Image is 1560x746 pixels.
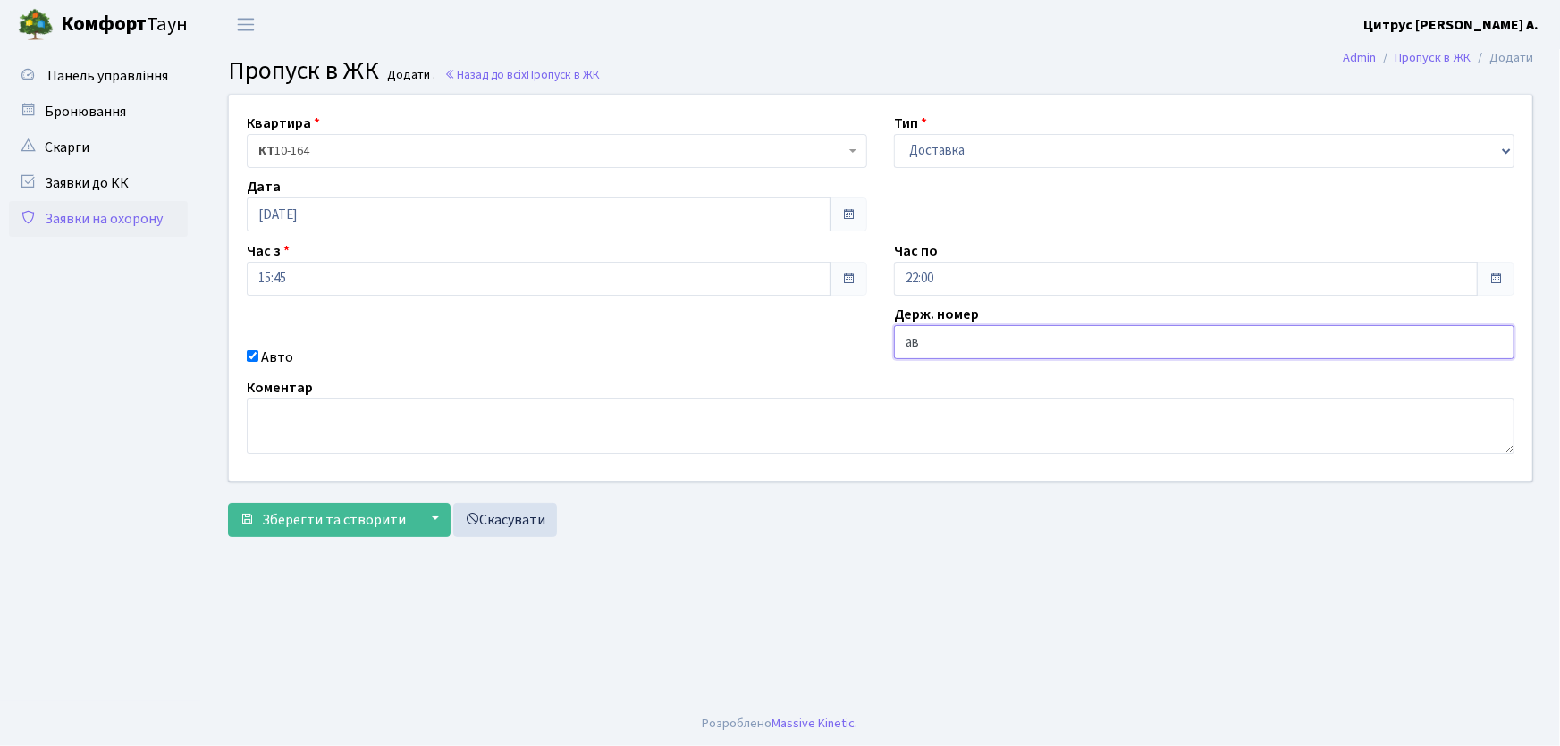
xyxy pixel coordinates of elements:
[247,377,313,398] label: Коментар
[9,94,188,130] a: Бронювання
[247,113,320,134] label: Квартира
[247,240,290,262] label: Час з
[61,10,188,40] span: Таун
[1343,48,1376,67] a: Admin
[384,68,436,83] small: Додати .
[703,714,858,733] div: Розроблено .
[444,66,600,83] a: Назад до всіхПропуск в ЖК
[894,325,1514,359] input: AA0001AA
[1316,39,1560,77] nav: breadcrumb
[261,347,293,368] label: Авто
[258,142,274,160] b: КТ
[894,240,938,262] label: Час по
[262,510,406,530] span: Зберегти та створити
[47,66,168,86] span: Панель управління
[247,176,281,197] label: Дата
[1363,15,1539,35] b: Цитрус [PERSON_NAME] А.
[258,142,845,160] span: <b>КТ</b>&nbsp;&nbsp;&nbsp;&nbsp;10-164
[1395,48,1471,67] a: Пропуск в ЖК
[18,7,54,43] img: logo.png
[9,201,188,237] a: Заявки на охорону
[453,503,557,537] a: Скасувати
[527,66,600,83] span: Пропуск в ЖК
[228,53,379,88] span: Пропуск в ЖК
[223,10,268,39] button: Переключити навігацію
[247,134,867,168] span: <b>КТ</b>&nbsp;&nbsp;&nbsp;&nbsp;10-164
[61,10,147,38] b: Комфорт
[9,130,188,165] a: Скарги
[1363,14,1539,36] a: Цитрус [PERSON_NAME] А.
[9,165,188,201] a: Заявки до КК
[9,58,188,94] a: Панель управління
[1471,48,1533,68] li: Додати
[772,714,856,733] a: Massive Kinetic
[894,113,927,134] label: Тип
[894,304,979,325] label: Держ. номер
[228,503,417,537] button: Зберегти та створити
